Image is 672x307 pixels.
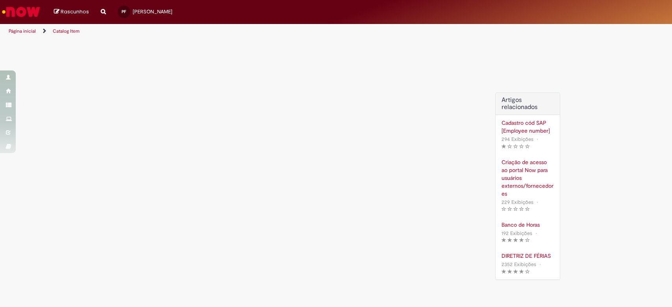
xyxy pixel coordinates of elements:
[61,8,89,15] span: Rascunhos
[122,9,126,14] span: PF
[502,158,554,198] a: Criação de acesso ao portal Now para usuários externos/fornecedores
[54,8,89,16] a: Rascunhos
[133,8,172,15] span: [PERSON_NAME]
[1,4,41,20] img: ServiceNow
[9,28,36,34] a: Página inicial
[535,197,540,207] span: •
[502,119,554,135] a: Cadastro cód SAP [Employee number]
[502,199,533,205] span: 229 Exibições
[502,97,554,111] h3: Artigos relacionados
[535,134,540,144] span: •
[502,252,554,260] a: DIRETRIZ DE FÉRIAS
[538,259,542,270] span: •
[534,228,539,239] span: •
[502,221,554,229] a: Banco de Horas
[502,261,536,268] span: 2352 Exibições
[53,28,80,34] a: Catalog Item
[502,230,532,237] span: 192 Exibições
[6,24,442,39] ul: Trilhas de página
[502,136,533,142] span: 294 Exibições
